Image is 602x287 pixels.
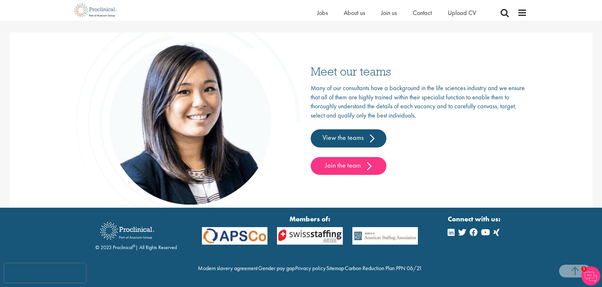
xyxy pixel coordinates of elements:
[448,9,476,17] a: Upload CV
[4,263,86,283] iframe: reCAPTCHA
[311,129,386,147] a: View the teams
[311,65,527,77] h3: Meet our teams
[348,227,423,245] img: APSCo
[311,157,386,175] a: Join the team
[95,217,177,251] div: © 2023 Proclinical | All Rights Reserved
[344,9,365,17] a: About us
[198,264,258,272] a: Modern slavery agreement
[258,264,295,272] a: Gender pay gap
[413,9,432,17] a: Contact
[95,218,159,244] img: Proclinical Recruitment
[272,227,348,245] img: APSCo
[295,264,326,272] a: Privacy policy
[133,243,135,248] sup: ®
[75,10,301,222] img: people
[345,264,422,272] a: Carbon Reduction Plan PPN 06/21
[197,227,273,245] img: APSCo
[381,9,397,17] a: Join us
[581,266,600,285] img: Chatbot
[317,9,328,17] a: Jobs
[581,266,587,272] span: 1
[326,264,344,272] a: Sitemap
[311,83,527,175] div: Many of our consultants have a background in the life sciences industry and we ensure that all of...
[202,214,418,224] strong: Members of:
[448,214,502,224] strong: Connect with us:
